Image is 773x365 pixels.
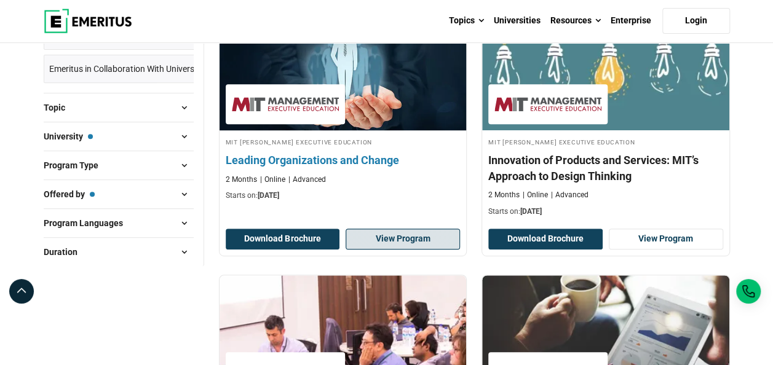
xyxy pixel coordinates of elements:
button: University [44,127,194,146]
a: View Program [609,229,723,249]
button: Download Brochure [226,229,340,249]
img: MIT Sloan Executive Education [232,90,339,118]
button: Program Languages [44,214,194,232]
span: [DATE] [520,207,542,216]
h4: Innovation of Products and Services: MIT’s Approach to Design Thinking [488,152,723,183]
span: Topic [44,101,75,114]
img: Innovation of Products and Services: MIT’s Approach to Design Thinking | Online Product Design an... [482,7,729,130]
p: Online [523,190,548,200]
p: 2 Months [226,175,257,185]
p: Starts on: [488,206,723,217]
button: Topic [44,98,194,117]
span: Duration [44,245,87,259]
a: Emeritus in Collaboration With Universities × [44,55,226,84]
p: Starts on: [226,190,461,201]
a: View Program [346,229,460,249]
img: Leading Organizations and Change | Online Business Management Course [207,1,478,136]
span: Program Languages [44,216,133,230]
a: Product Design and Innovation Course by MIT Sloan Executive Education - September 4, 2025 MIT Slo... [482,7,729,223]
h4: Leading Organizations and Change [226,152,461,168]
span: Offered by [44,187,95,201]
p: Advanced [551,190,589,200]
button: Download Brochure [488,229,603,249]
button: Offered by [44,185,194,203]
p: Advanced [288,175,326,185]
button: Program Type [44,156,194,175]
p: Online [260,175,285,185]
h4: MIT [PERSON_NAME] Executive Education [226,136,461,147]
h4: MIT [PERSON_NAME] Executive Education [488,136,723,147]
img: MIT Sloan Executive Education [494,90,601,118]
a: Business Management Course by MIT Sloan Executive Education - September 4, 2025 MIT Sloan Executi... [220,7,467,208]
span: [DATE] [258,191,279,200]
span: Program Type [44,159,108,172]
button: Duration [44,243,194,261]
a: Login [662,8,730,34]
span: University [44,130,93,143]
span: Emeritus in Collaboration With Universities [49,62,210,76]
p: 2 Months [488,190,520,200]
